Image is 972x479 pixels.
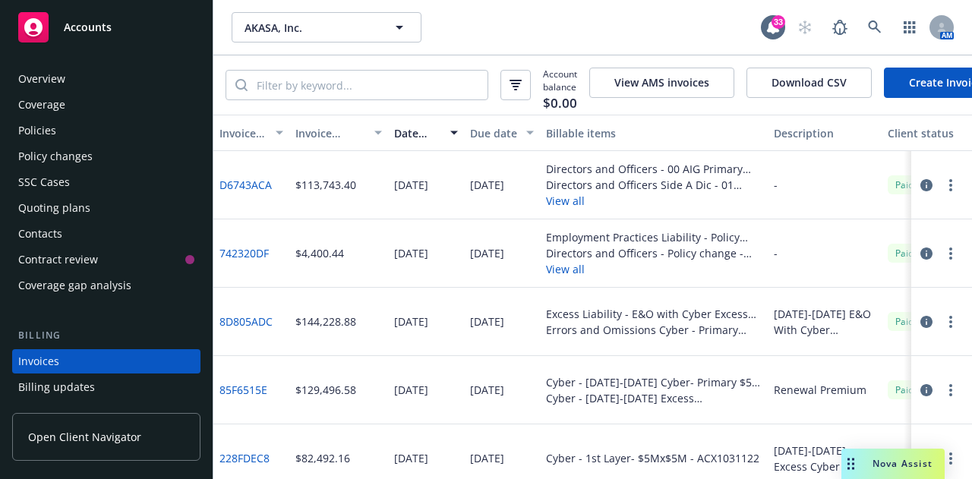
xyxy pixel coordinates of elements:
[64,21,112,33] span: Accounts
[232,12,421,43] button: AKASA, Inc.
[18,349,59,373] div: Invoices
[774,382,866,398] div: Renewal Premium
[394,382,428,398] div: [DATE]
[470,314,504,329] div: [DATE]
[295,314,356,329] div: $144,228.88
[546,125,762,141] div: Billable items
[18,247,98,272] div: Contract review
[12,328,200,343] div: Billing
[841,449,945,479] button: Nova Assist
[470,125,517,141] div: Due date
[12,118,200,143] a: Policies
[470,450,504,466] div: [DATE]
[18,67,65,91] div: Overview
[12,375,200,399] a: Billing updates
[546,193,762,209] button: View all
[213,115,289,151] button: Invoice ID
[873,457,933,470] span: Nova Assist
[219,382,267,398] a: 85F6515E
[18,93,65,117] div: Coverage
[394,314,428,329] div: [DATE]
[12,273,200,298] a: Coverage gap analysis
[774,125,876,141] div: Description
[888,380,921,399] div: Paid
[289,115,388,151] button: Invoice amount
[860,12,890,43] a: Search
[219,450,270,466] a: 228FDEC8
[295,177,356,193] div: $113,743.40
[12,349,200,373] a: Invoices
[841,449,860,479] div: Drag to move
[540,115,768,151] button: Billable items
[12,170,200,194] a: SSC Cases
[28,429,141,445] span: Open Client Navigator
[12,67,200,91] a: Overview
[888,244,921,263] div: Paid
[543,93,577,113] span: $0.00
[543,68,577,102] span: Account balance
[546,229,762,245] div: Employment Practices Liability - Policy change - 108048843
[546,450,759,466] div: Cyber - 1st Layer- $5Mx$5M - ACX1031122
[746,68,872,98] button: Download CSV
[295,245,344,261] div: $4,400.44
[248,71,488,99] input: Filter by keyword...
[394,245,428,261] div: [DATE]
[12,6,200,49] a: Accounts
[546,245,762,261] div: Directors and Officers - Policy change - ADL30020028502
[888,175,921,194] div: Paid
[219,125,267,141] div: Invoice ID
[388,115,464,151] button: Date issued
[295,382,356,398] div: $129,496.58
[235,79,248,91] svg: Search
[12,222,200,246] a: Contacts
[18,170,70,194] div: SSC Cases
[219,314,273,329] a: 8D805ADC
[589,68,734,98] button: View AMS invoices
[219,177,272,193] a: D6743ACA
[774,177,778,193] div: -
[546,306,762,322] div: Excess Liability - E&O with Cyber Excess $5Mx$5M - CYT20230048-01
[18,118,56,143] div: Policies
[18,144,93,169] div: Policy changes
[546,261,762,277] button: View all
[12,144,200,169] a: Policy changes
[18,222,62,246] div: Contacts
[295,125,365,141] div: Invoice amount
[12,196,200,220] a: Quoting plans
[18,375,95,399] div: Billing updates
[18,273,131,298] div: Coverage gap analysis
[470,382,504,398] div: [DATE]
[546,374,762,390] div: Cyber - [DATE]-[DATE] Cyber- Primary $5M - MPL4086154.23
[546,390,762,406] div: Cyber - [DATE]-[DATE] Excess Cyber-$5Mx$5M - CYT20230048
[546,322,762,338] div: Errors and Omissions Cyber - Primary $5M - TCM-103567
[18,196,90,220] div: Quoting plans
[394,125,441,141] div: Date issued
[12,93,200,117] a: Coverage
[774,306,876,338] div: [DATE]-[DATE] E&O With Cyber Renewal Invoice
[888,312,921,331] div: Paid
[470,177,504,193] div: [DATE]
[12,247,200,272] a: Contract review
[774,443,876,474] div: [DATE]-[DATE] Excess Cyber Policy Premium Invoice.
[774,245,778,261] div: -
[546,177,762,193] div: Directors and Officers Side A Dic - 01 Sompo Side A DIC $2.5M x $5M Binder - ADL30020028503
[470,245,504,261] div: [DATE]
[768,115,882,151] button: Description
[464,115,540,151] button: Due date
[219,245,269,261] a: 742320DF
[895,12,925,43] a: Switch app
[295,450,350,466] div: $82,492.16
[790,12,820,43] a: Start snowing
[394,177,428,193] div: [DATE]
[546,161,762,177] div: Directors and Officers - 00 AIG Primary D&O - [PHONE_NUMBER]
[772,15,785,29] div: 33
[245,20,376,36] span: AKASA, Inc.
[825,12,855,43] a: Report a Bug
[394,450,428,466] div: [DATE]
